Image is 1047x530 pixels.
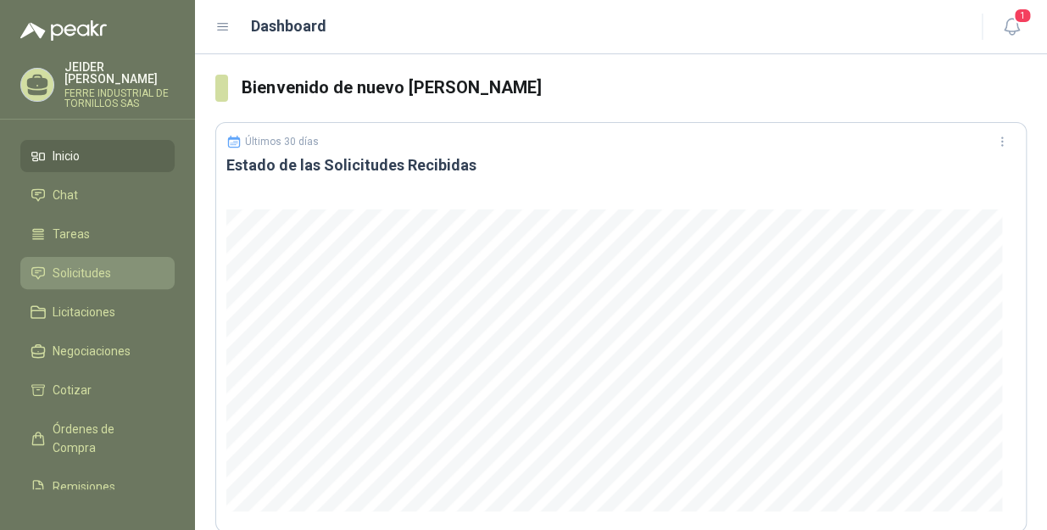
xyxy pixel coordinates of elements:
[20,20,107,41] img: Logo peakr
[245,136,319,148] p: Últimos 30 días
[996,12,1027,42] button: 1
[53,477,115,496] span: Remisiones
[53,381,92,399] span: Cotizar
[20,179,175,211] a: Chat
[20,413,175,464] a: Órdenes de Compra
[53,147,80,165] span: Inicio
[20,471,175,503] a: Remisiones
[64,88,175,109] p: FERRE INDUSTRIAL DE TORNILLOS SAS
[20,335,175,367] a: Negociaciones
[53,420,159,457] span: Órdenes de Compra
[53,225,90,243] span: Tareas
[53,342,131,360] span: Negociaciones
[242,75,1027,101] h3: Bienvenido de nuevo [PERSON_NAME]
[20,257,175,289] a: Solicitudes
[20,296,175,328] a: Licitaciones
[64,61,175,85] p: JEIDER [PERSON_NAME]
[53,186,78,204] span: Chat
[20,218,175,250] a: Tareas
[251,14,326,38] h1: Dashboard
[20,140,175,172] a: Inicio
[53,303,115,321] span: Licitaciones
[226,155,1016,176] h3: Estado de las Solicitudes Recibidas
[53,264,111,282] span: Solicitudes
[20,374,175,406] a: Cotizar
[1013,8,1032,24] span: 1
